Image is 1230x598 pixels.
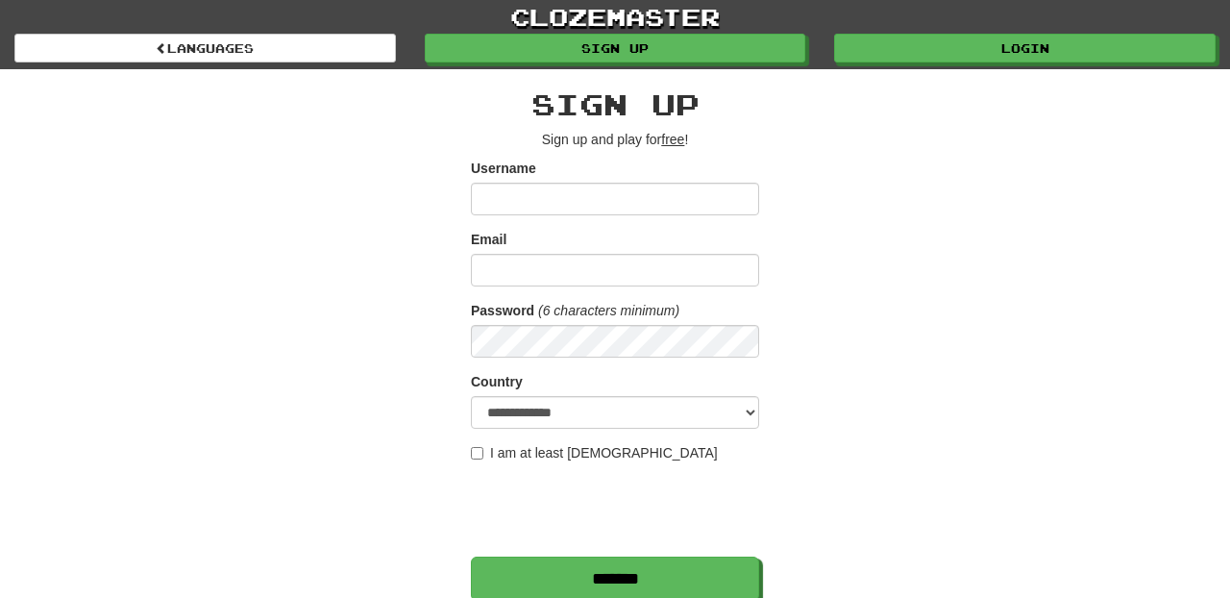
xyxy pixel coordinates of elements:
a: Sign up [425,34,806,62]
label: Password [471,301,534,320]
p: Sign up and play for ! [471,130,759,149]
label: Username [471,159,536,178]
input: I am at least [DEMOGRAPHIC_DATA] [471,447,483,460]
label: Email [471,230,506,249]
a: Login [834,34,1216,62]
h2: Sign up [471,88,759,120]
a: Languages [14,34,396,62]
em: (6 characters minimum) [538,303,679,318]
label: I am at least [DEMOGRAPHIC_DATA] [471,443,718,462]
u: free [661,132,684,147]
iframe: reCAPTCHA [471,472,763,547]
label: Country [471,372,523,391]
